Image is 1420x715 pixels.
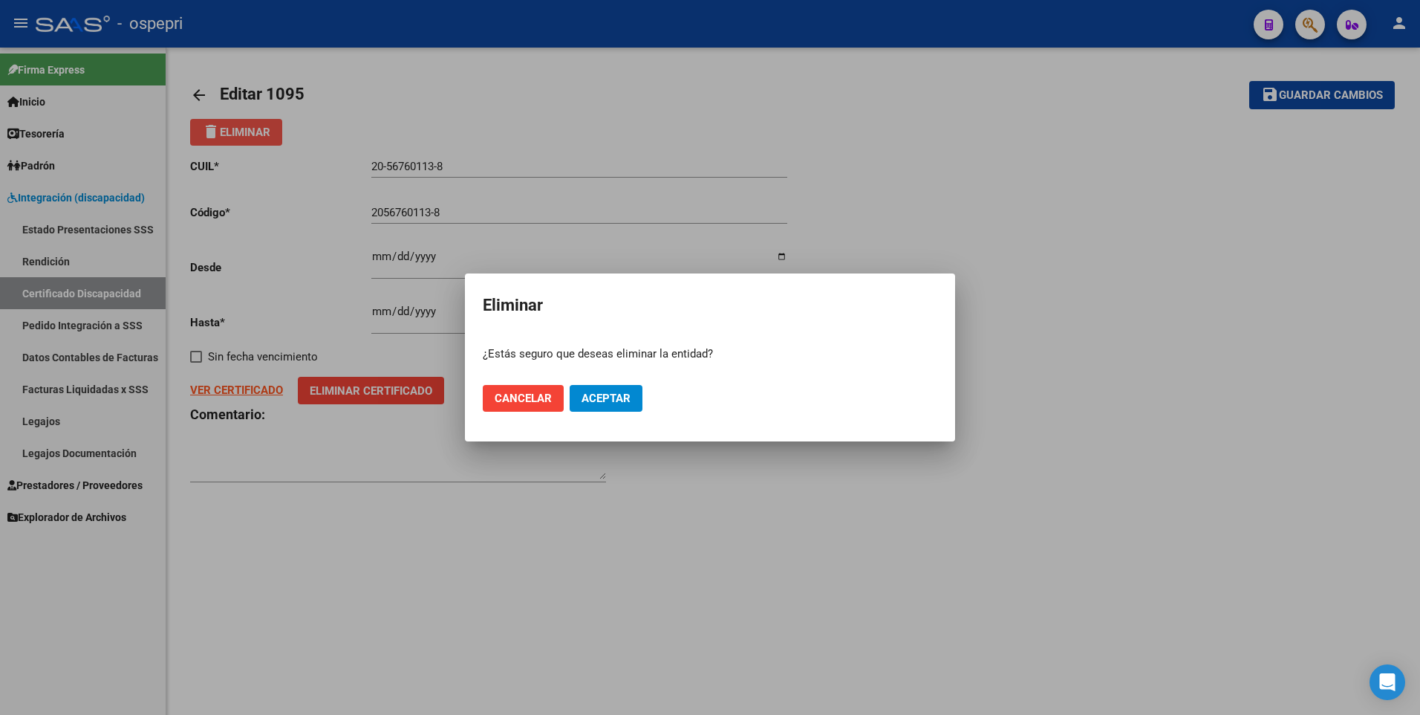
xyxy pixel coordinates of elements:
[570,385,642,412] button: Aceptar
[483,291,937,320] h2: Eliminar
[582,392,631,405] span: Aceptar
[495,392,552,405] span: Cancelar
[1369,664,1405,700] div: Open Intercom Messenger
[483,346,937,363] p: ¿Estás seguro que deseas eliminar la entidad?
[483,385,564,412] button: Cancelar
